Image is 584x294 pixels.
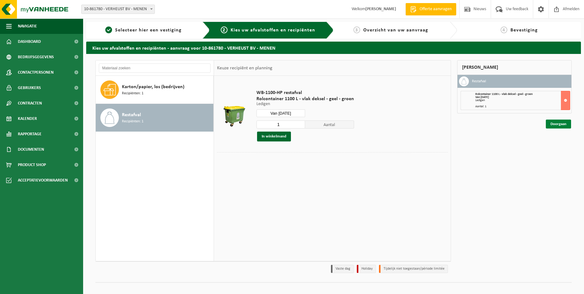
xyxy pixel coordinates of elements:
span: Bedrijfsgegevens [18,49,54,65]
span: Kies uw afvalstoffen en recipiënten [231,28,315,33]
div: [PERSON_NAME] [457,60,572,75]
strong: Van [DATE] [475,96,489,99]
button: In winkelmand [257,132,291,141]
button: Karton/papier, los (bedrijven) Recipiënten: 1 [96,76,214,104]
span: Restafval [122,111,141,119]
button: Restafval Recipiënten: 1 [96,104,214,132]
div: Keuze recipiënt en planning [214,60,276,76]
span: Acceptatievoorwaarden [18,173,68,188]
span: Rolcontainer 1100 L - vlak deksel - geel - groen [256,96,354,102]
span: Karton/papier, los (bedrijven) [122,83,184,91]
li: Tijdelijk niet toegestaan/période limitée [379,265,448,273]
span: Documenten [18,142,44,157]
h2: Kies uw afvalstoffen en recipiënten - aanvraag voor 10-861780 - VERHEUST BV - MENEN [86,42,581,54]
span: Bevestiging [510,28,538,33]
span: Offerte aanvragen [418,6,453,12]
div: Ledigen [475,99,570,102]
span: Contracten [18,96,42,111]
span: WB-1100-HP restafval [256,90,354,96]
span: 1 [105,27,112,33]
span: 2 [221,27,228,33]
span: Product Shop [18,157,46,173]
input: Selecteer datum [256,109,305,117]
span: Rolcontainer 1100 L - vlak deksel - geel - groen [475,92,533,96]
span: Recipiënten: 1 [122,91,143,96]
span: Contactpersonen [18,65,54,80]
span: 4 [501,27,507,33]
span: Selecteer hier een vestiging [115,28,182,33]
span: Kalender [18,111,37,126]
a: Doorgaan [546,120,571,129]
a: Offerte aanvragen [405,3,456,15]
li: Vaste dag [331,265,354,273]
li: Holiday [357,265,376,273]
span: Gebruikers [18,80,41,96]
span: 10-861780 - VERHEUST BV - MENEN [82,5,155,14]
span: Dashboard [18,34,41,49]
p: Ledigen [256,102,354,106]
span: Navigatie [18,18,37,34]
span: Rapportage [18,126,42,142]
input: Materiaal zoeken [99,63,211,73]
strong: [PERSON_NAME] [365,7,396,11]
div: Aantal: 1 [475,105,570,108]
span: 3 [353,27,360,33]
span: Overzicht van uw aanvraag [363,28,428,33]
a: 1Selecteer hier een vestiging [89,27,198,34]
span: Aantal [305,120,354,129]
h3: Restafval [472,76,486,86]
span: 10-861780 - VERHEUST BV - MENEN [81,5,155,14]
span: Recipiënten: 1 [122,119,143,125]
